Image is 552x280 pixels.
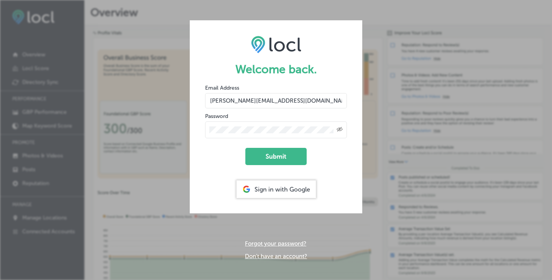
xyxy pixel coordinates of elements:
[245,253,307,260] a: Don't have an account?
[337,126,343,133] span: Toggle password visibility
[205,62,347,76] h1: Welcome back.
[205,113,228,120] label: Password
[245,148,307,165] button: Submit
[251,36,301,53] img: LOCL logo
[205,85,239,91] label: Email Address
[245,240,306,247] a: Forgot your password?
[237,180,316,198] div: Sign in with Google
